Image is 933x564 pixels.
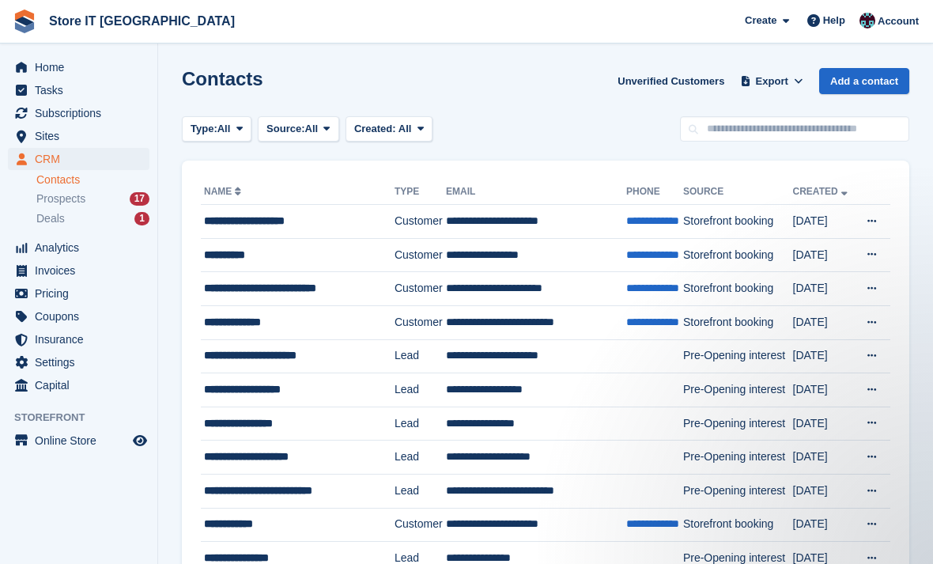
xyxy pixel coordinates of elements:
[35,430,130,452] span: Online Store
[626,180,683,205] th: Phone
[683,180,793,205] th: Source
[793,205,855,239] td: [DATE]
[683,441,793,475] td: Pre-Opening interest
[8,305,149,327] a: menu
[399,123,412,134] span: All
[8,148,149,170] a: menu
[823,13,845,28] span: Help
[878,13,919,29] span: Account
[395,373,446,407] td: Lead
[859,13,875,28] img: James Campbell Adamson
[14,410,157,426] span: Storefront
[683,474,793,508] td: Pre-Opening interest
[8,125,149,147] a: menu
[683,407,793,441] td: Pre-Opening interest
[683,508,793,542] td: Storefront booking
[793,238,855,272] td: [DATE]
[683,305,793,339] td: Storefront booking
[134,212,149,225] div: 1
[793,373,855,407] td: [DATE]
[8,259,149,282] a: menu
[793,508,855,542] td: [DATE]
[8,282,149,305] a: menu
[395,305,446,339] td: Customer
[819,68,909,94] a: Add a contact
[13,9,36,33] img: stora-icon-8386f47178a22dfd0bd8f6a31ec36ba5ce8667c1dd55bd0f319d3a0aa187defe.svg
[793,186,851,197] a: Created
[8,374,149,396] a: menu
[204,186,244,197] a: Name
[36,172,149,187] a: Contacts
[35,328,130,350] span: Insurance
[8,328,149,350] a: menu
[446,180,626,205] th: Email
[395,272,446,306] td: Customer
[191,121,217,137] span: Type:
[35,351,130,373] span: Settings
[35,374,130,396] span: Capital
[793,339,855,373] td: [DATE]
[8,430,149,452] a: menu
[395,180,446,205] th: Type
[266,121,304,137] span: Source:
[36,210,149,227] a: Deals 1
[130,192,149,206] div: 17
[8,237,149,259] a: menu
[793,305,855,339] td: [DATE]
[793,474,855,508] td: [DATE]
[36,191,149,207] a: Prospects 17
[737,68,806,94] button: Export
[8,351,149,373] a: menu
[683,339,793,373] td: Pre-Opening interest
[611,68,731,94] a: Unverified Customers
[305,121,319,137] span: All
[346,116,433,142] button: Created: All
[36,211,65,226] span: Deals
[35,237,130,259] span: Analytics
[8,79,149,101] a: menu
[36,191,85,206] span: Prospects
[258,116,339,142] button: Source: All
[217,121,231,137] span: All
[130,431,149,450] a: Preview store
[43,8,241,34] a: Store IT [GEOGRAPHIC_DATA]
[35,102,130,124] span: Subscriptions
[8,56,149,78] a: menu
[182,68,263,89] h1: Contacts
[35,56,130,78] span: Home
[683,238,793,272] td: Storefront booking
[395,508,446,542] td: Customer
[745,13,776,28] span: Create
[35,305,130,327] span: Coupons
[182,116,251,142] button: Type: All
[35,148,130,170] span: CRM
[756,74,788,89] span: Export
[35,125,130,147] span: Sites
[35,79,130,101] span: Tasks
[395,205,446,239] td: Customer
[8,102,149,124] a: menu
[35,259,130,282] span: Invoices
[793,441,855,475] td: [DATE]
[395,474,446,508] td: Lead
[683,373,793,407] td: Pre-Opening interest
[793,407,855,441] td: [DATE]
[354,123,396,134] span: Created:
[395,407,446,441] td: Lead
[683,272,793,306] td: Storefront booking
[395,441,446,475] td: Lead
[395,339,446,373] td: Lead
[793,272,855,306] td: [DATE]
[35,282,130,305] span: Pricing
[683,205,793,239] td: Storefront booking
[395,238,446,272] td: Customer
